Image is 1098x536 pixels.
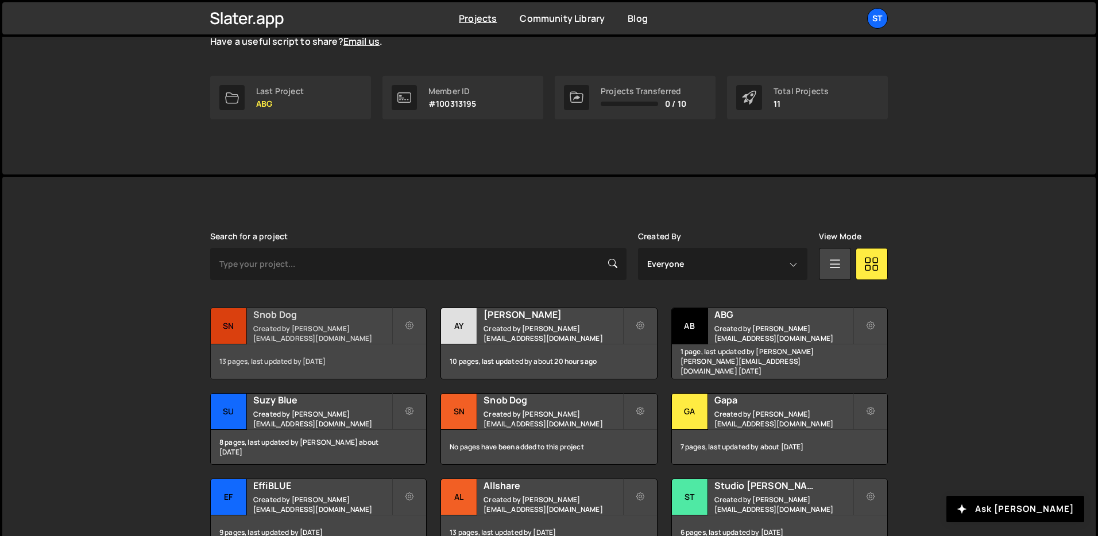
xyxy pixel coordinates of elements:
[484,308,622,321] h2: [PERSON_NAME]
[428,99,477,108] p: #100313195
[211,308,247,344] div: Sn
[343,35,380,48] a: Email us
[253,324,392,343] small: Created by [PERSON_NAME][EMAIL_ADDRESS][DOMAIN_NAME]
[484,324,622,343] small: Created by [PERSON_NAME][EMAIL_ADDRESS][DOMAIN_NAME]
[714,495,853,514] small: Created by [PERSON_NAME][EMAIL_ADDRESS][DOMAIN_NAME]
[210,393,427,465] a: Su Suzy Blue Created by [PERSON_NAME][EMAIL_ADDRESS][DOMAIN_NAME] 8 pages, last updated by [PERSO...
[484,479,622,492] h2: Allshare
[484,394,622,406] h2: Snob Dog
[459,12,497,25] a: Projects
[441,308,477,344] div: Ay
[440,393,657,465] a: Sn Snob Dog Created by [PERSON_NAME][EMAIL_ADDRESS][DOMAIN_NAME] No pages have been added to this...
[428,87,477,96] div: Member ID
[256,87,304,96] div: Last Project
[672,344,887,379] div: 1 page, last updated by [PERSON_NAME] [PERSON_NAME][EMAIL_ADDRESS][DOMAIN_NAME] [DATE]
[211,394,247,430] div: Su
[714,409,853,429] small: Created by [PERSON_NAME][EMAIL_ADDRESS][DOMAIN_NAME]
[520,12,605,25] a: Community Library
[671,393,888,465] a: Ga Gapa Created by [PERSON_NAME][EMAIL_ADDRESS][DOMAIN_NAME] 7 pages, last updated by about [DATE]
[714,324,853,343] small: Created by [PERSON_NAME][EMAIL_ADDRESS][DOMAIN_NAME]
[714,394,853,406] h2: Gapa
[601,87,686,96] div: Projects Transferred
[441,344,656,379] div: 10 pages, last updated by about 20 hours ago
[211,430,426,464] div: 8 pages, last updated by [PERSON_NAME] about [DATE]
[484,495,622,514] small: Created by [PERSON_NAME][EMAIL_ADDRESS][DOMAIN_NAME]
[671,308,888,379] a: AB ABG Created by [PERSON_NAME][EMAIL_ADDRESS][DOMAIN_NAME] 1 page, last updated by [PERSON_NAME]...
[210,76,371,119] a: Last Project ABG
[256,99,304,108] p: ABG
[253,479,392,492] h2: EffiBLUE
[714,308,853,321] h2: ABG
[253,308,392,321] h2: Snob Dog
[867,8,888,29] a: St
[665,99,686,108] span: 0 / 10
[946,496,1084,522] button: Ask [PERSON_NAME]
[774,87,829,96] div: Total Projects
[672,308,708,344] div: AB
[441,394,477,430] div: Sn
[210,308,427,379] a: Sn Snob Dog Created by [PERSON_NAME][EMAIL_ADDRESS][DOMAIN_NAME] 13 pages, last updated by [DATE]
[774,99,829,108] p: 11
[211,344,426,379] div: 13 pages, last updated by [DATE]
[210,232,288,241] label: Search for a project
[672,394,708,430] div: Ga
[819,232,861,241] label: View Mode
[628,12,648,25] a: Blog
[484,409,622,429] small: Created by [PERSON_NAME][EMAIL_ADDRESS][DOMAIN_NAME]
[714,479,853,492] h2: Studio [PERSON_NAME]
[672,479,708,515] div: St
[638,232,682,241] label: Created By
[441,479,477,515] div: Al
[253,409,392,429] small: Created by [PERSON_NAME][EMAIL_ADDRESS][DOMAIN_NAME]
[253,394,392,406] h2: Suzy Blue
[211,479,247,515] div: Ef
[441,430,656,464] div: No pages have been added to this project
[672,430,887,464] div: 7 pages, last updated by about [DATE]
[253,495,392,514] small: Created by [PERSON_NAME][EMAIL_ADDRESS][DOMAIN_NAME]
[210,248,627,280] input: Type your project...
[440,308,657,379] a: Ay [PERSON_NAME] Created by [PERSON_NAME][EMAIL_ADDRESS][DOMAIN_NAME] 10 pages, last updated by a...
